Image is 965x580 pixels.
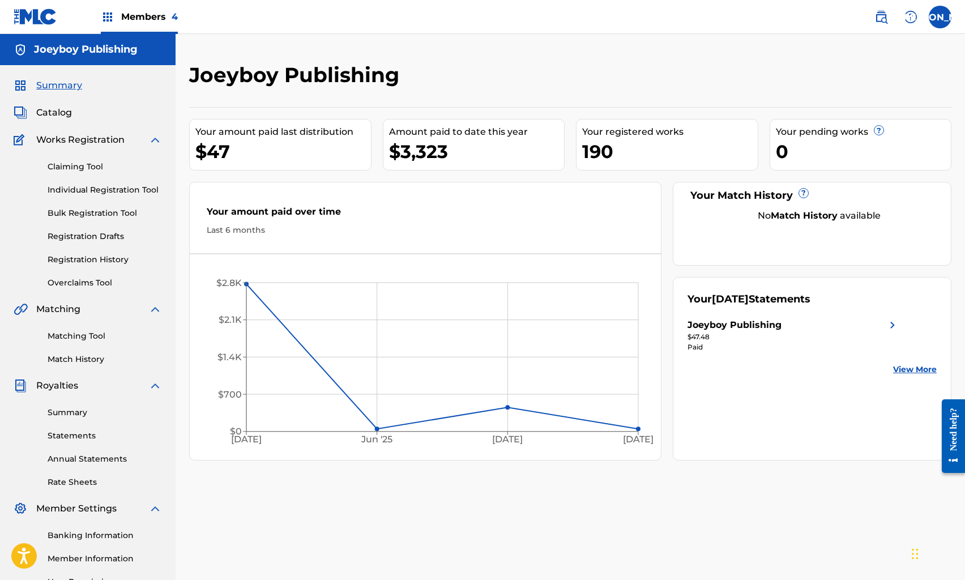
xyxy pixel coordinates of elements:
tspan: $2.8K [216,278,242,288]
a: Overclaims Tool [48,277,162,289]
tspan: Jun '25 [361,434,392,445]
img: Member Settings [14,502,27,515]
img: expand [148,133,162,147]
div: Paid [688,342,899,352]
a: Registration History [48,254,162,266]
img: Accounts [14,43,27,57]
div: Your amount paid last distribution [195,125,371,139]
tspan: $0 [230,426,242,437]
a: Matching Tool [48,330,162,342]
a: Claiming Tool [48,161,162,173]
iframe: Chat Widget [908,526,965,580]
div: User Menu [929,6,951,28]
tspan: [DATE] [231,434,262,445]
span: 4 [172,11,178,22]
img: search [874,10,888,24]
span: Member Settings [36,502,117,515]
a: CatalogCatalog [14,106,72,120]
img: help [904,10,917,24]
a: SummarySummary [14,79,82,92]
tspan: $700 [218,389,242,400]
div: $47 [195,139,371,164]
div: Joeyboy Publishing [688,318,782,332]
img: Works Registration [14,133,28,147]
img: MLC Logo [14,8,57,25]
img: Summary [14,79,27,92]
div: $3,323 [389,139,565,164]
iframe: Resource Center [933,391,965,482]
div: Your Statements [688,292,810,307]
div: Your pending works [776,125,951,139]
tspan: [DATE] [623,434,654,445]
span: Members [121,10,178,23]
a: Member Information [48,553,162,565]
a: Summary [48,407,162,419]
div: Help [899,6,922,28]
span: ? [874,126,883,135]
img: right chevron icon [886,318,899,332]
span: Matching [36,302,80,316]
div: Last 6 months [207,224,644,236]
a: Banking Information [48,530,162,541]
div: Amount paid to date this year [389,125,565,139]
tspan: $2.1K [219,314,242,325]
span: Summary [36,79,82,92]
span: Royalties [36,379,78,393]
tspan: [DATE] [492,434,523,445]
a: Public Search [870,6,893,28]
span: [DATE] [712,293,749,305]
a: Bulk Registration Tool [48,207,162,219]
a: Individual Registration Tool [48,184,162,196]
img: Royalties [14,379,27,393]
span: ? [799,189,808,198]
img: Matching [14,302,28,316]
div: Drag [912,537,919,571]
div: 190 [582,139,758,164]
h5: Joeyboy Publishing [34,43,138,56]
tspan: $1.4K [217,352,242,362]
a: Statements [48,430,162,442]
img: expand [148,302,162,316]
span: Catalog [36,106,72,120]
h2: Joeyboy Publishing [189,62,405,88]
img: expand [148,379,162,393]
strong: Match History [771,210,838,221]
div: No available [702,209,937,223]
div: $47.48 [688,332,899,342]
div: Your Match History [688,188,937,203]
div: Your amount paid over time [207,205,644,224]
a: Annual Statements [48,453,162,465]
a: Registration Drafts [48,231,162,242]
div: 0 [776,139,951,164]
a: Rate Sheets [48,476,162,488]
a: Match History [48,353,162,365]
div: Your registered works [582,125,758,139]
img: Catalog [14,106,27,120]
img: Top Rightsholders [101,10,114,24]
span: Works Registration [36,133,125,147]
a: View More [893,364,937,376]
img: expand [148,502,162,515]
a: Joeyboy Publishingright chevron icon$47.48Paid [688,318,899,352]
